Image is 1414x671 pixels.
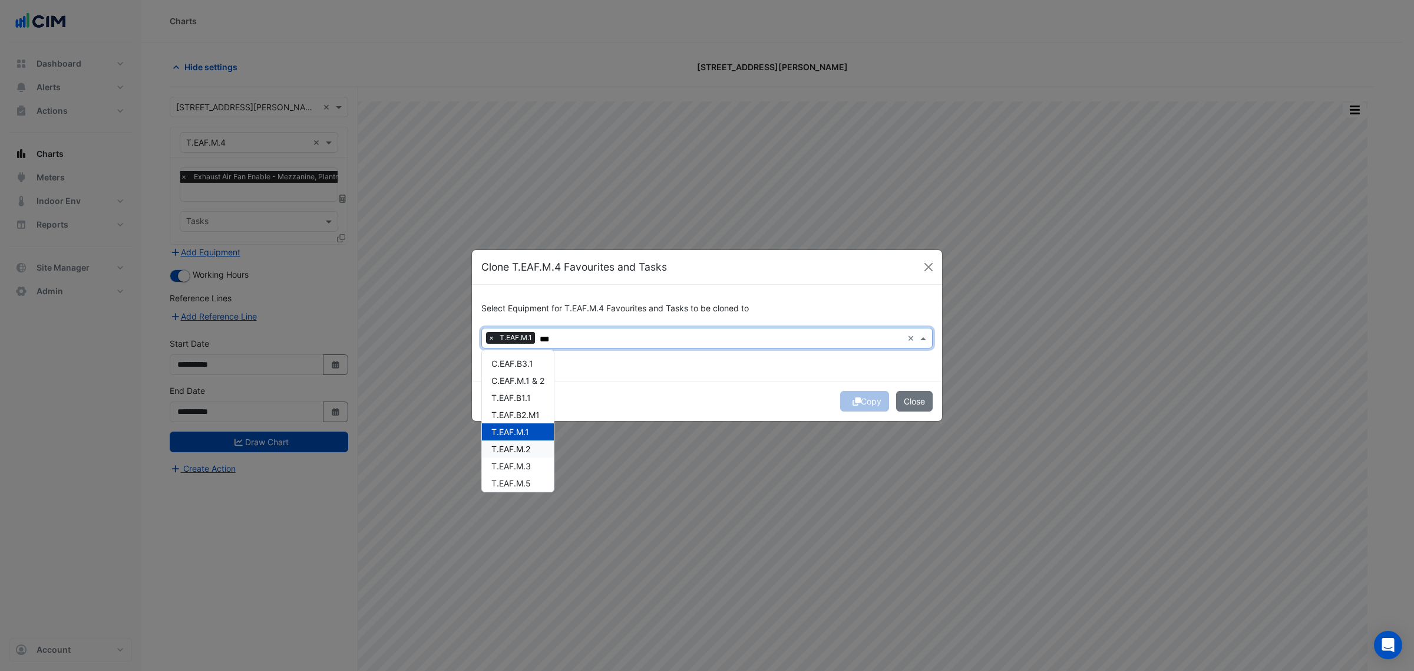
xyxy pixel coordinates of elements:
span: T.EAF.M.2 [491,444,530,454]
span: T.EAF.M.3 [491,461,531,471]
button: Close [896,391,933,412]
button: Select All [481,348,518,362]
span: T.EAF.M.5 [491,478,531,488]
span: C.EAF.M.1 & 2 [491,376,544,386]
h5: Clone T.EAF.M.4 Favourites and Tasks [481,259,667,275]
span: C.EAF.B3.1 [491,358,533,369]
button: Close [920,258,937,276]
span: × [486,332,497,344]
span: Clear [907,332,917,344]
div: Options List [482,350,554,492]
span: T.EAF.B2.M1 [491,410,540,420]
h6: Select Equipment for T.EAF.M.4 Favourites and Tasks to be cloned to [481,304,933,314]
span: T.EAF.M.1 [497,332,535,344]
div: Open Intercom Messenger [1374,631,1402,659]
span: T.EAF.M.1 [491,427,529,437]
span: T.EAF.B1.1 [491,393,531,403]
